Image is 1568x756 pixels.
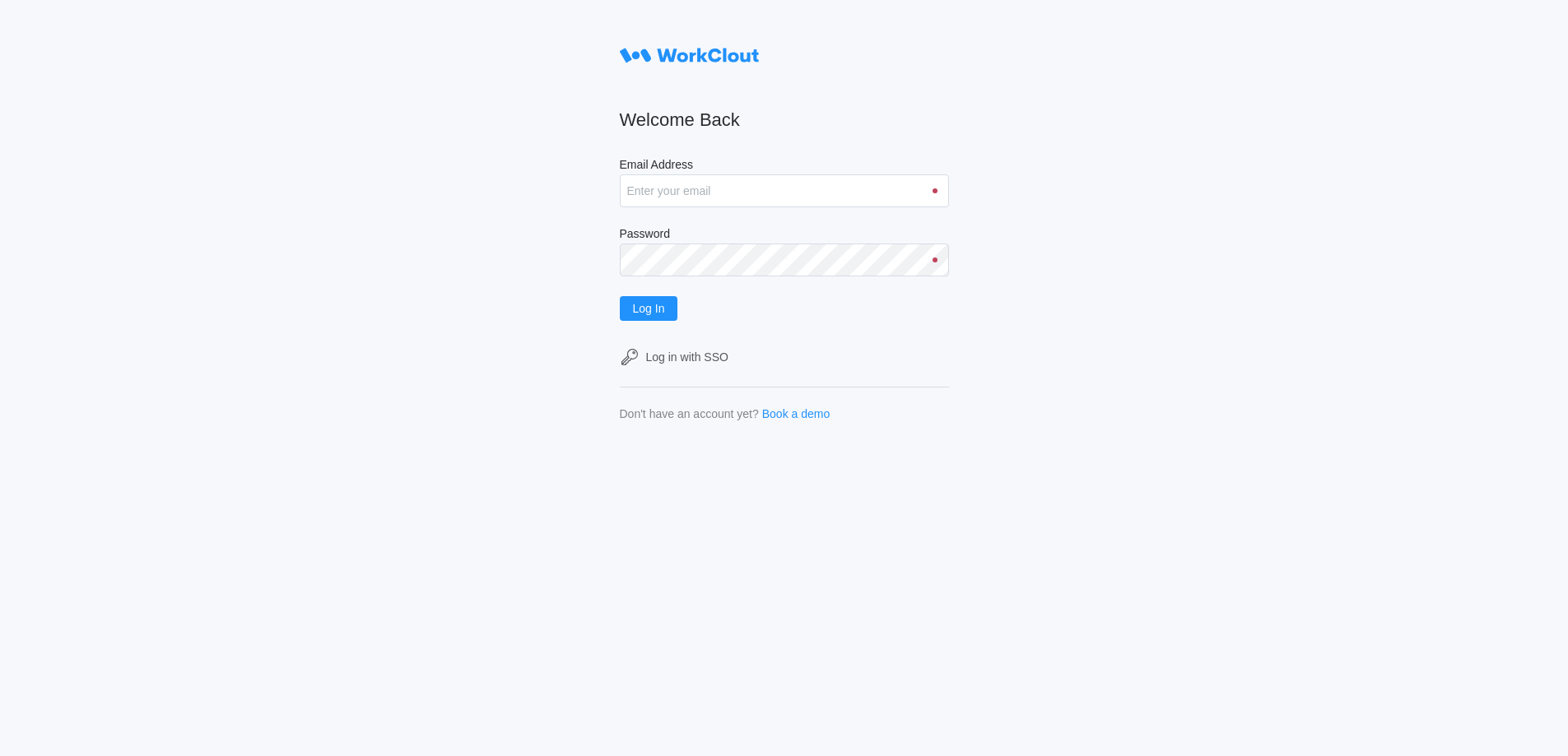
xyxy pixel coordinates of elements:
[620,174,949,207] input: Enter your email
[620,109,949,132] h2: Welcome Back
[620,407,759,420] div: Don't have an account yet?
[620,347,949,367] a: Log in with SSO
[620,296,678,321] button: Log In
[762,407,831,420] a: Book a demo
[620,227,949,243] label: Password
[633,303,665,314] span: Log In
[620,158,949,174] label: Email Address
[646,350,728,364] div: Log in with SSO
